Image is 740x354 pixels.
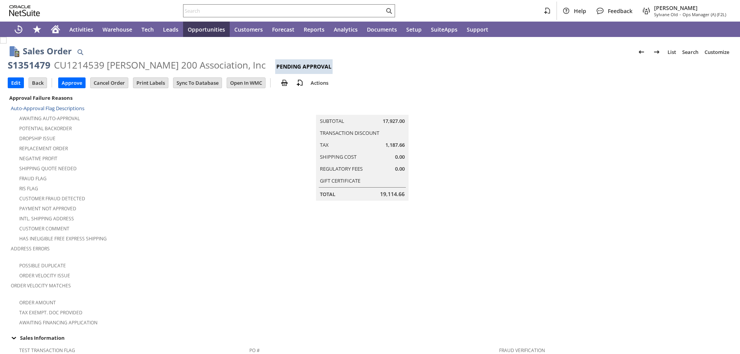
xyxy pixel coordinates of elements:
a: Intl. Shipping Address [19,215,74,222]
span: Reports [304,26,325,33]
span: 0.00 [395,165,405,173]
a: Warehouse [98,22,137,37]
img: Previous [637,47,646,57]
a: Customer Fraud Detected [19,195,85,202]
h1: Sales Order [23,45,72,57]
a: Leads [158,22,183,37]
span: 0.00 [395,153,405,161]
span: Forecast [272,26,294,33]
span: Activities [69,26,93,33]
a: PO # [249,347,260,354]
a: Replacement Order [19,145,68,152]
a: Shipping Cost [320,153,357,160]
a: Test Transaction Flag [19,347,75,354]
svg: logo [9,5,40,16]
a: Customer Comment [19,225,69,232]
a: Potential Backorder [19,125,72,132]
span: Ops Manager (A) (F2L) [683,12,726,17]
span: 19,114.66 [380,190,405,198]
a: Order Velocity Issue [19,272,70,279]
span: Feedback [608,7,632,15]
a: Fraud Verification [499,347,545,354]
span: Leads [163,26,178,33]
span: Documents [367,26,397,33]
span: Sylvane Old [654,12,678,17]
div: CU1214539 [PERSON_NAME] 200 Association, Inc [54,59,266,71]
svg: Shortcuts [32,25,42,34]
span: SuiteApps [431,26,457,33]
div: Sales Information [8,333,729,343]
input: Approve [59,78,85,88]
a: Actions [308,79,331,86]
a: Recent Records [9,22,28,37]
a: Search [679,46,701,58]
div: Approval Failure Reasons [8,93,246,103]
a: Fraud Flag [19,175,47,182]
a: Awaiting Auto-Approval [19,115,80,122]
a: Order Amount [19,299,56,306]
a: Tax Exempt. Doc Provided [19,309,82,316]
a: Address Errors [11,245,50,252]
img: Quick Find [76,47,85,57]
span: Tech [141,26,154,33]
a: Home [46,22,65,37]
input: Edit [8,78,24,88]
a: Customers [230,22,267,37]
a: Regulatory Fees [320,165,363,172]
a: Customize [701,46,732,58]
a: Total [320,191,335,198]
a: Setup [402,22,426,37]
a: Auto-Approval Flag Descriptions [11,105,84,112]
a: Transaction Discount [320,129,379,136]
div: S1351479 [8,59,50,71]
a: Order Velocity Matches [11,282,71,289]
span: Warehouse [103,26,132,33]
a: Tech [137,22,158,37]
span: Analytics [334,26,358,33]
input: Print Labels [133,78,168,88]
input: Sync To Database [173,78,222,88]
input: Back [29,78,47,88]
a: Dropship Issue [19,135,55,142]
a: Analytics [329,22,362,37]
caption: Summary [316,102,409,115]
a: Tax [320,141,329,148]
a: Payment not approved [19,205,76,212]
svg: Search [384,6,394,15]
a: Has Ineligible Free Express Shipping [19,235,107,242]
img: print.svg [280,78,289,87]
div: Pending Approval [275,59,333,74]
a: RIS flag [19,185,38,192]
svg: Recent Records [14,25,23,34]
span: Opportunities [188,26,225,33]
a: Subtotal [320,117,344,124]
span: Customers [234,26,263,33]
img: Next [652,47,661,57]
a: Opportunities [183,22,230,37]
a: Shipping Quote Needed [19,165,77,172]
input: Cancel Order [91,78,128,88]
td: Sales Information [8,333,732,343]
img: add-record.svg [295,78,304,87]
a: Gift Certificate [320,177,360,184]
a: Awaiting Financing Application [19,319,98,326]
input: Open In WMC [227,78,265,88]
div: Shortcuts [28,22,46,37]
a: Activities [65,22,98,37]
a: Documents [362,22,402,37]
span: Help [574,7,586,15]
span: Support [467,26,488,33]
a: List [664,46,679,58]
span: [PERSON_NAME] [654,4,726,12]
svg: Home [51,25,60,34]
span: 1,187.66 [385,141,405,149]
a: SuiteApps [426,22,462,37]
span: 17,927.00 [383,117,405,125]
a: Support [462,22,493,37]
a: Forecast [267,22,299,37]
a: Possible Duplicate [19,262,66,269]
span: - [679,12,681,17]
input: Search [183,6,384,15]
span: Setup [406,26,422,33]
a: Negative Profit [19,155,57,162]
